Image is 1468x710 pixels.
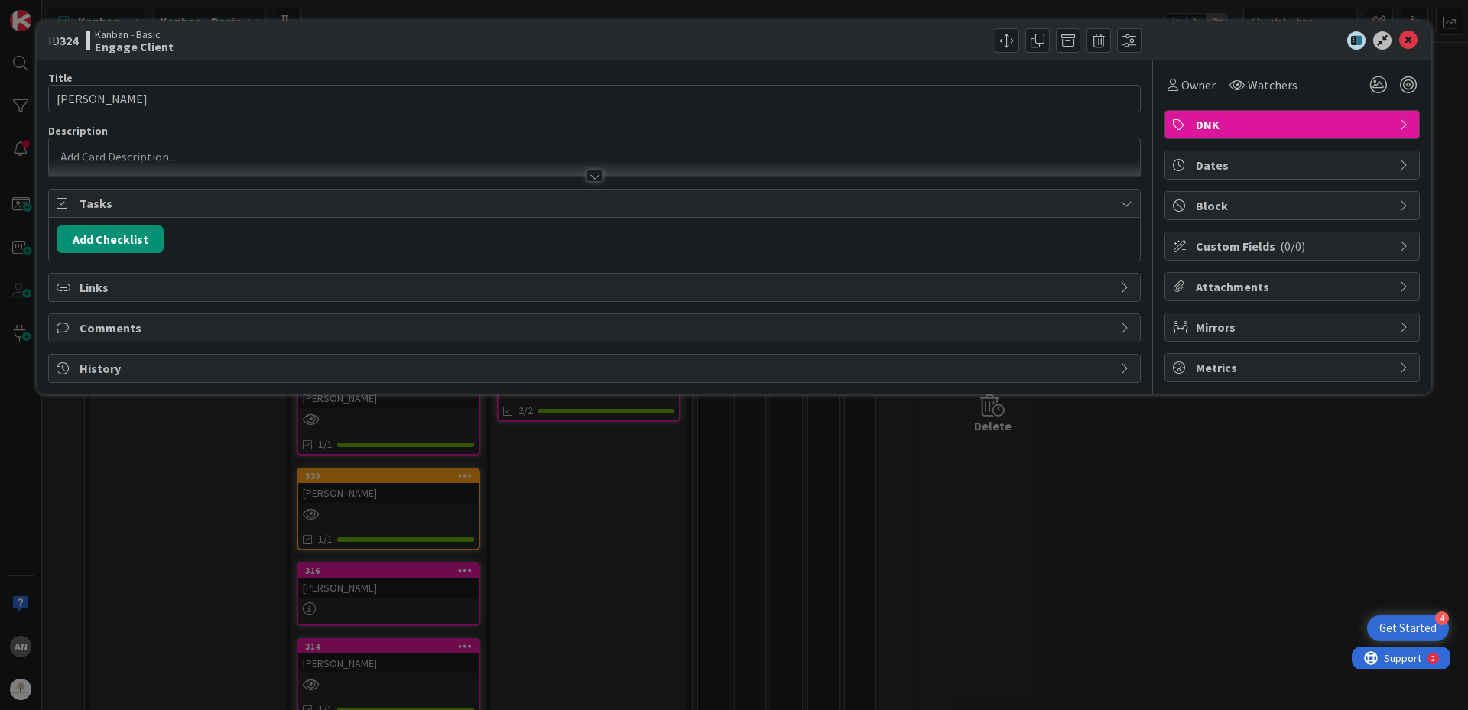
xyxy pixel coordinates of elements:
b: Engage Client [95,41,174,53]
span: Attachments [1196,277,1392,296]
b: 324 [60,33,78,48]
span: Custom Fields [1196,237,1392,255]
span: Support [32,2,70,21]
div: Open Get Started checklist, remaining modules: 4 [1367,615,1449,641]
div: 2 [80,6,83,18]
span: Comments [80,319,1112,337]
span: Owner [1181,76,1216,94]
span: Dates [1196,156,1392,174]
button: Add Checklist [57,225,164,253]
span: Metrics [1196,358,1392,377]
span: Kanban - Basic [95,28,174,41]
span: Links [80,278,1112,297]
span: ( 0/0 ) [1280,238,1305,254]
span: ID [48,31,78,50]
span: Block [1196,196,1392,215]
span: DNK [1196,115,1392,134]
span: Description [48,124,108,138]
span: Watchers [1248,76,1297,94]
span: History [80,359,1112,378]
div: Get Started [1379,621,1437,636]
div: 4 [1435,611,1449,625]
input: type card name here... [48,85,1141,112]
span: Mirrors [1196,318,1392,336]
span: Tasks [80,194,1112,212]
label: Title [48,71,73,85]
